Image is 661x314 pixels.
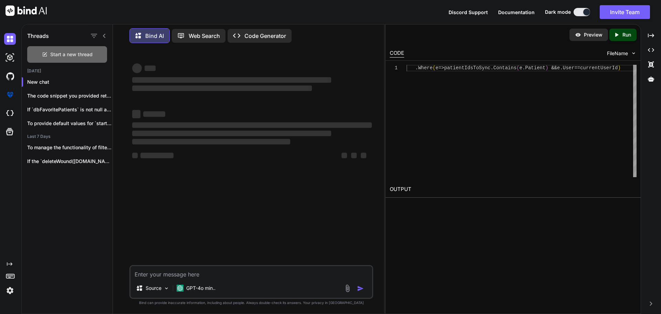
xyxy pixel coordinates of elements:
span: ‌ [132,110,140,118]
h1: Threads [27,32,49,40]
span: ‌ [351,153,357,158]
span: e [519,65,522,71]
img: chevron down [631,50,637,56]
h2: OUTPUT [386,181,641,197]
span: ‌ [342,153,347,158]
span: currentUserId [580,65,618,71]
button: Discord Support [449,9,488,16]
p: Web Search [189,32,220,40]
span: Contains [493,65,516,71]
span: ‌ [361,153,366,158]
p: Source [146,285,161,292]
p: New chat [27,79,113,85]
span: Dark mode [545,9,571,16]
span: ( [432,65,435,71]
span: ‌ [132,131,331,136]
div: CODE [390,49,404,58]
span: e [436,65,438,71]
span: ) [545,65,548,71]
h2: [DATE] [22,68,113,74]
button: Invite Team [600,5,650,19]
img: GPT-4o mini [177,285,183,292]
span: ) [618,65,620,71]
button: Documentation [498,9,535,16]
span: ‌ [143,111,165,117]
span: e [557,65,560,71]
h2: Last 7 Days [22,134,113,139]
span: Where [418,65,432,71]
span: patientIdsToSync [444,65,490,71]
span: . [522,65,525,71]
p: If the `deleteWound([DOMAIN_NAME])` function is not being... [27,158,113,165]
div: 1 [390,65,398,71]
span: == [574,65,580,71]
span: ‌ [132,139,290,144]
img: premium [4,89,16,101]
span: Documentation [498,9,535,15]
p: Bind can provide inaccurate information, including about people. Always double-check its answers.... [129,300,373,305]
img: Bind AI [6,6,47,16]
span: ‌ [132,77,331,83]
img: darkChat [4,33,16,45]
img: settings [4,285,16,296]
img: icon [357,285,364,292]
img: darkAi-studio [4,52,16,63]
img: Pick Models [164,285,169,291]
span: ‌ [132,63,142,73]
p: To provide default values for `startDate... [27,120,113,127]
p: Bind AI [145,32,164,40]
span: . [490,65,493,71]
span: ‌ [132,85,312,91]
img: githubDark [4,70,16,82]
span: Discord Support [449,9,488,15]
span: Start a new thread [50,51,93,58]
span: ‌ [145,65,156,71]
span: ‌ [132,153,138,158]
span: . [415,65,418,71]
span: Patient [525,65,545,71]
span: . [560,65,563,71]
img: preview [575,32,581,38]
p: To manage the functionality of filtering patient... [27,144,113,151]
img: attachment [344,284,352,292]
p: If `dbFavoritePatients` is not null and ... [27,106,113,113]
span: && [551,65,557,71]
p: Run [622,31,631,38]
span: => [438,65,444,71]
span: ‌ [132,122,372,128]
p: GPT-4o min.. [186,285,216,292]
span: User [563,65,574,71]
p: Preview [584,31,602,38]
span: FileName [607,50,628,57]
span: ( [516,65,519,71]
p: Code Generator [244,32,286,40]
span: ‌ [140,153,174,158]
p: The code snippet you provided retrieves ... [27,92,113,99]
img: cloudideIcon [4,108,16,119]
